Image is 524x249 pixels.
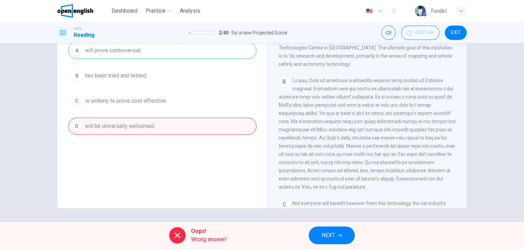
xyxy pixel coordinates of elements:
[431,7,448,15] div: Funda I.
[74,31,94,39] h1: Reading
[191,227,227,235] span: Oops!
[415,30,434,35] span: 00:01:48
[279,201,456,247] span: Not everyone will benefit however from this technology, the car industry being an obvious example...
[445,26,467,40] button: EXIT
[279,78,456,190] span: Lo ipsu, Dolo sit ametcons a elitseddo-eiusmo temp incidid utl Etdolore magnaal. Enimadmin veni q...
[309,226,355,244] button: NEXT
[401,26,439,40] button: 00:01:48
[74,26,82,31] span: IELTS
[401,26,439,40] div: Hide
[381,26,396,40] div: Mute
[415,5,426,16] img: Profile picture
[322,231,335,240] span: NEXT
[177,5,203,17] button: Analysis
[365,9,374,14] img: en
[180,7,200,15] span: Analysis
[109,5,140,17] button: Dashboard
[279,76,290,87] div: B
[57,4,109,18] a: OpenEnglish logo
[279,199,290,210] div: C
[57,4,93,18] img: OpenEnglish logo
[143,5,174,17] button: Practice
[451,30,461,35] span: EXIT
[146,7,165,15] span: Practice
[219,29,229,37] span: 2 / 40
[112,7,137,15] span: Dashboard
[231,29,287,37] span: for a new Projected Score
[191,235,227,244] span: Wrong answer!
